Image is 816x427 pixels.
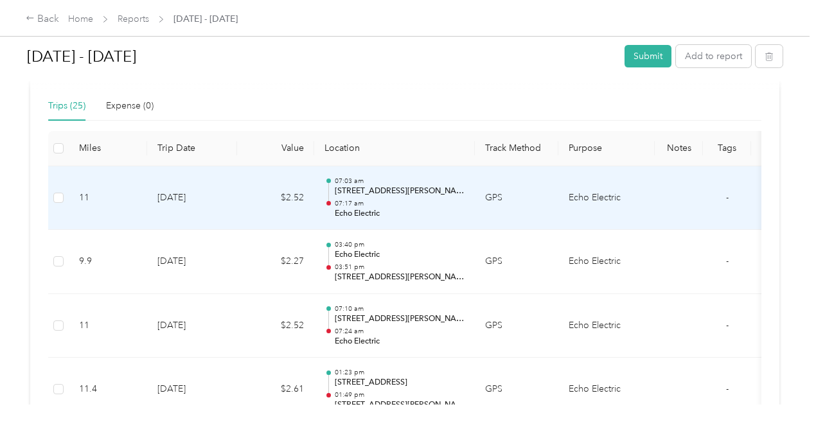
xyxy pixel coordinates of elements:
th: Track Method [475,131,558,166]
td: GPS [475,230,558,294]
p: 03:40 pm [335,240,465,249]
th: Trip Date [147,131,237,166]
td: GPS [475,358,558,422]
td: [DATE] [147,166,237,231]
td: Echo Electric [558,294,655,358]
td: 9.9 [69,230,147,294]
th: Location [314,131,475,166]
td: 11 [69,294,147,358]
td: Echo Electric [558,358,655,422]
span: - [726,192,729,203]
span: - [726,320,729,331]
td: 11.4 [69,358,147,422]
span: - [726,383,729,394]
p: 07:10 am [335,304,465,313]
th: Miles [69,131,147,166]
td: Echo Electric [558,230,655,294]
p: [STREET_ADDRESS][PERSON_NAME] [335,399,465,411]
td: $2.61 [237,358,314,422]
div: Expense (0) [106,99,154,113]
th: Value [237,131,314,166]
p: 07:03 am [335,177,465,186]
p: 03:51 pm [335,263,465,272]
p: 01:23 pm [335,368,465,377]
td: $2.52 [237,294,314,358]
p: Echo Electric [335,336,465,347]
td: Echo Electric [558,166,655,231]
td: GPS [475,294,558,358]
div: Back [26,12,59,27]
p: 01:49 pm [335,390,465,399]
a: Home [68,13,93,24]
a: Reports [118,13,149,24]
td: [DATE] [147,294,237,358]
iframe: Everlance-gr Chat Button Frame [744,355,816,427]
h1: Sep 1 - 30, 2025 [27,41,616,72]
button: Submit [625,45,671,67]
p: [STREET_ADDRESS][PERSON_NAME] [335,313,465,325]
th: Notes [655,131,703,166]
p: [STREET_ADDRESS] [335,377,465,388]
td: $2.52 [237,166,314,231]
p: [STREET_ADDRESS][PERSON_NAME] [335,272,465,283]
p: 07:24 am [335,327,465,336]
td: GPS [475,166,558,231]
p: Echo Electric [335,249,465,261]
th: Tags [703,131,751,166]
div: Trips (25) [48,99,85,113]
p: [STREET_ADDRESS][PERSON_NAME] [335,186,465,197]
th: Purpose [558,131,655,166]
button: Add to report [676,45,751,67]
td: 11 [69,166,147,231]
span: [DATE] - [DATE] [173,12,238,26]
td: [DATE] [147,230,237,294]
td: $2.27 [237,230,314,294]
span: - [726,256,729,266]
td: [DATE] [147,358,237,422]
p: Echo Electric [335,208,465,220]
p: 07:17 am [335,199,465,208]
